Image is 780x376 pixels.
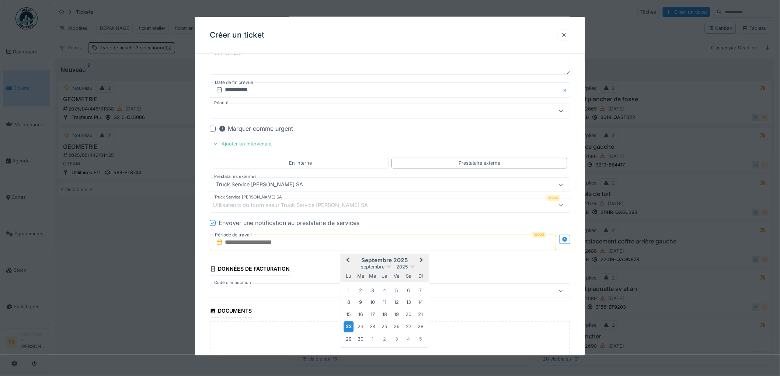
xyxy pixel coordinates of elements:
label: Priorité [213,100,230,106]
label: Date de fin prévue [214,79,254,87]
div: Données de facturation [210,264,290,276]
div: Truck Service [PERSON_NAME] SA [213,181,306,189]
div: Choose lundi 8 septembre 2025 [344,298,354,308]
div: Choose mercredi 24 septembre 2025 [368,322,377,332]
div: mercredi [368,271,377,281]
div: Choose dimanche 14 septembre 2025 [415,298,425,308]
div: Choose samedi 20 septembre 2025 [404,310,414,320]
div: Choose dimanche 28 septembre 2025 [415,322,425,332]
div: Choose vendredi 19 septembre 2025 [391,310,401,320]
div: lundi [344,271,354,281]
div: samedi [404,271,414,281]
div: Choose jeudi 18 septembre 2025 [380,310,390,320]
div: Choose samedi 6 septembre 2025 [404,286,414,296]
div: Choose mardi 9 septembre 2025 [356,298,366,308]
div: Choose mercredi 1 octobre 2025 [368,334,377,344]
label: Code d'imputation [213,280,253,286]
div: Requis [532,232,546,238]
div: mardi [356,271,366,281]
h3: Créer un ticket [210,31,264,40]
div: Choose vendredi 12 septembre 2025 [391,298,401,308]
div: Documents [210,306,252,318]
div: Choose vendredi 3 octobre 2025 [391,334,401,344]
div: Choose dimanche 21 septembre 2025 [415,310,425,320]
div: Marquer comme urgent [219,124,293,133]
label: Truck Service [PERSON_NAME] SA [213,194,283,201]
div: Choose vendredi 5 septembre 2025 [391,286,401,296]
div: Choose jeudi 11 septembre 2025 [380,298,390,308]
div: Choose mercredi 10 septembre 2025 [368,298,377,308]
button: Previous Month [341,255,353,267]
div: Choose samedi 4 octobre 2025 [404,334,414,344]
div: Utilisateurs du fournisseur Truck Service [PERSON_NAME] SA [213,201,378,210]
h2: septembre 2025 [340,257,429,264]
div: Choose lundi 29 septembre 2025 [344,334,354,344]
div: Choose lundi 22 septembre 2025 [344,321,354,332]
button: Next Month [416,255,428,267]
div: Requis [546,195,560,201]
div: Choose samedi 13 septembre 2025 [404,298,414,308]
div: Choose mardi 30 septembre 2025 [356,334,366,344]
div: Ajouter un intervenant [210,139,275,149]
div: Choose vendredi 26 septembre 2025 [391,322,401,332]
div: Choose lundi 15 septembre 2025 [344,310,354,320]
div: Choose jeudi 25 septembre 2025 [380,322,390,332]
span: 2025 [396,264,408,270]
span: septembre [361,264,384,270]
div: Choose lundi 1 septembre 2025 [344,286,354,296]
div: Choose mercredi 3 septembre 2025 [368,286,377,296]
label: Commentaire [213,49,243,58]
div: Choose mardi 16 septembre 2025 [356,310,366,320]
div: jeudi [380,271,390,281]
div: dimanche [415,271,425,281]
div: Choose mercredi 17 septembre 2025 [368,310,377,320]
div: Prestataire externe [459,160,500,167]
div: Month septembre, 2025 [343,285,426,345]
div: Choose mardi 23 septembre 2025 [356,322,366,332]
button: Close [562,82,570,98]
div: Envoyer une notification au prestataire de services [219,219,359,228]
label: Période de travail [214,231,253,239]
div: Choose dimanche 7 septembre 2025 [415,286,425,296]
label: Prestataires externes [213,174,258,180]
div: Choose samedi 27 septembre 2025 [404,322,414,332]
div: Choose jeudi 4 septembre 2025 [380,286,390,296]
div: Choose dimanche 5 octobre 2025 [415,334,425,344]
div: En interne [289,160,312,167]
div: Choose jeudi 2 octobre 2025 [380,334,390,344]
div: Choose mardi 2 septembre 2025 [356,286,366,296]
div: vendredi [391,271,401,281]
